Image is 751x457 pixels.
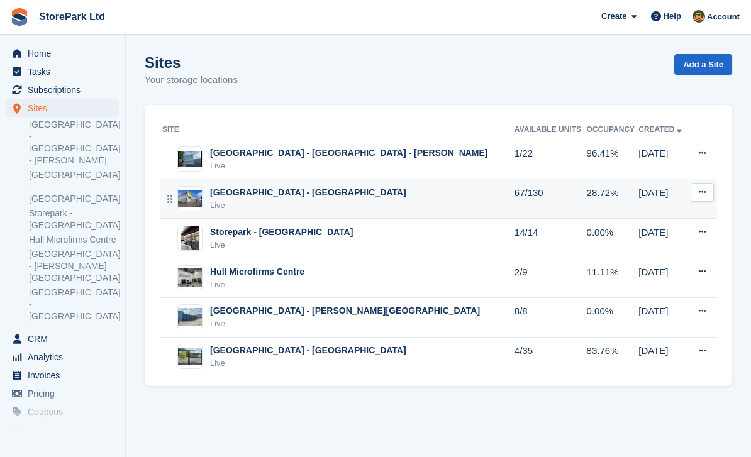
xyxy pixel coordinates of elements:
td: [DATE] [638,258,688,298]
img: Image of Store Park - Hull East - Marfleet Avenue site [178,190,202,208]
img: Mark Butters [693,10,705,23]
a: Add a Site [674,54,732,75]
td: 28.72% [587,179,639,219]
img: Image of Store Park - Bridge Works - Stepney Lane site [178,151,202,168]
td: 0.00% [587,297,639,337]
a: menu [6,421,119,439]
a: StorePark Ltd [34,6,110,27]
img: Image of Store Park - Hull West - Hessle site [178,348,202,366]
a: menu [6,99,119,117]
div: [GEOGRAPHIC_DATA] - [GEOGRAPHIC_DATA] - [PERSON_NAME] [210,146,488,160]
a: menu [6,348,119,366]
div: Live [210,357,406,370]
h1: Sites [145,54,238,71]
span: Coupons [28,403,103,421]
a: Hull Microfirms Centre [29,234,119,246]
div: [GEOGRAPHIC_DATA] - [PERSON_NAME][GEOGRAPHIC_DATA] [210,304,480,317]
img: Image of Hull Microfirms Centre site [178,268,202,287]
img: Image of Storepark - Hull Central - K2 Tower site [181,226,199,251]
td: 4/35 [515,337,587,376]
span: Help [664,10,681,23]
span: Home [28,45,103,62]
span: Create [601,10,626,23]
div: [GEOGRAPHIC_DATA] - [GEOGRAPHIC_DATA] [210,186,406,199]
td: 83.76% [587,337,639,376]
div: [GEOGRAPHIC_DATA] - [GEOGRAPHIC_DATA] [210,344,406,357]
div: Live [210,239,353,251]
span: Tasks [28,63,103,80]
img: Image of Store Park - Hull - Clough Road site [178,308,202,326]
a: Storepark - [GEOGRAPHIC_DATA] [29,207,119,231]
a: [GEOGRAPHIC_DATA] - [GEOGRAPHIC_DATA] [29,287,119,322]
span: Subscriptions [28,81,103,99]
td: 1/22 [515,140,587,179]
td: 8/8 [515,297,587,337]
td: 0.00% [587,219,639,258]
div: Live [210,199,406,212]
a: [GEOGRAPHIC_DATA] - [GEOGRAPHIC_DATA] - [PERSON_NAME] [29,119,119,167]
a: menu [6,45,119,62]
th: Occupancy [587,120,639,140]
div: Live [210,160,488,172]
td: 14/14 [515,219,587,258]
a: menu [6,385,119,402]
td: [DATE] [638,140,688,179]
td: 11.11% [587,258,639,298]
p: Your storage locations [145,73,238,87]
span: Protection [28,421,103,439]
a: menu [6,366,119,384]
td: 2/9 [515,258,587,298]
td: [DATE] [638,337,688,376]
div: Live [210,278,304,291]
div: Hull Microfirms Centre [210,265,304,278]
a: menu [6,81,119,99]
th: Site [160,120,515,140]
th: Available Units [515,120,587,140]
td: [DATE] [638,179,688,219]
a: menu [6,330,119,348]
td: [DATE] [638,219,688,258]
td: [DATE] [638,297,688,337]
a: menu [6,403,119,421]
div: Storepark - [GEOGRAPHIC_DATA] [210,226,353,239]
span: Invoices [28,366,103,384]
td: 96.41% [587,140,639,179]
div: Live [210,317,480,330]
span: Sites [28,99,103,117]
span: Account [707,11,740,23]
img: stora-icon-8386f47178a22dfd0bd8f6a31ec36ba5ce8667c1dd55bd0f319d3a0aa187defe.svg [10,8,29,26]
a: [GEOGRAPHIC_DATA] - [GEOGRAPHIC_DATA] [29,169,119,205]
a: Created [638,125,684,134]
td: 67/130 [515,179,587,219]
span: CRM [28,330,103,348]
a: menu [6,63,119,80]
span: Analytics [28,348,103,366]
span: Pricing [28,385,103,402]
a: [GEOGRAPHIC_DATA] - [PERSON_NAME][GEOGRAPHIC_DATA] [29,248,119,284]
